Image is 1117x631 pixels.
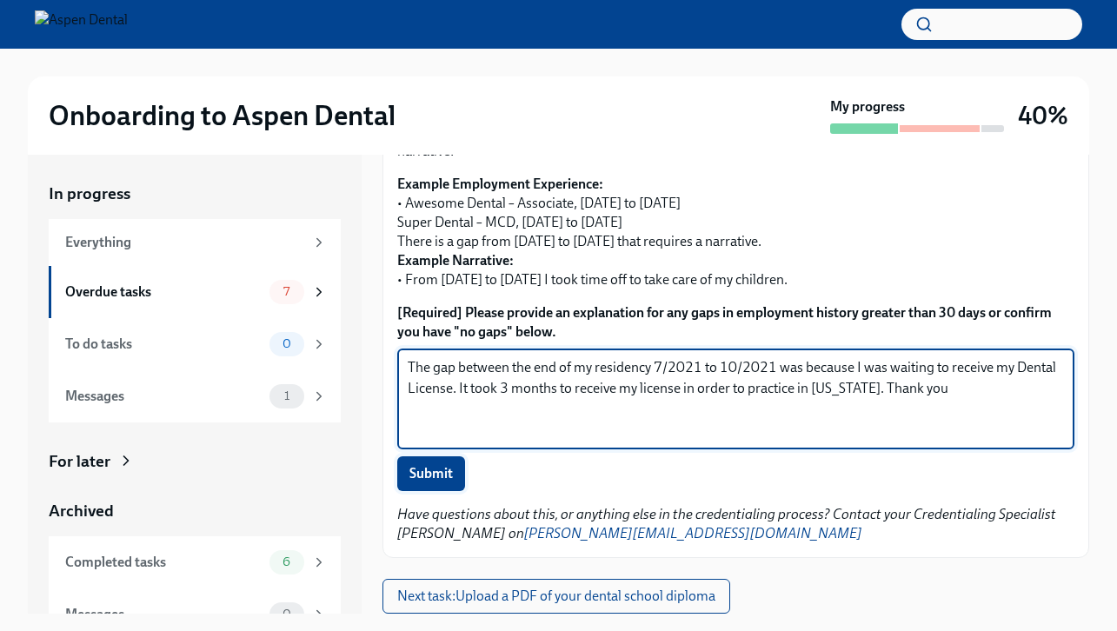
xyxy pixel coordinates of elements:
div: Messages [65,387,263,406]
a: For later [49,450,341,473]
span: 1 [274,389,300,402]
div: Overdue tasks [65,282,263,302]
label: [Required] Please provide an explanation for any gaps in employment history greater than 30 days ... [397,303,1074,342]
a: Completed tasks6 [49,536,341,588]
div: For later [49,450,110,473]
a: In progress [49,183,341,205]
span: Submit [409,465,453,482]
button: Submit [397,456,465,491]
h3: 40% [1018,100,1068,131]
div: Messages [65,605,263,624]
span: 7 [273,285,300,298]
a: [PERSON_NAME][EMAIL_ADDRESS][DOMAIN_NAME] [524,525,862,541]
button: Next task:Upload a PDF of your dental school diploma [382,579,730,614]
strong: Example Narrative: [397,252,514,269]
span: 0 [272,337,302,350]
textarea: The gap between the end of my residency 7/2021 to 10/2021 was because I was waiting to receive my... [408,357,1064,441]
a: Messages1 [49,370,341,422]
span: Next task : Upload a PDF of your dental school diploma [397,588,715,605]
a: Archived [49,500,341,522]
div: Completed tasks [65,553,263,572]
span: 0 [272,608,302,621]
h2: Onboarding to Aspen Dental [49,98,396,133]
em: Have questions about this, or anything else in the credentialing process? Contact your Credential... [397,506,1056,541]
a: Everything [49,219,341,266]
div: To do tasks [65,335,263,354]
strong: Example Employment Experience: [397,176,603,192]
a: To do tasks0 [49,318,341,370]
p: • Awesome Dental – Associate, [DATE] to [DATE] Super Dental – MCD, [DATE] to [DATE] There is a ga... [397,175,1074,289]
div: Everything [65,233,304,252]
img: Aspen Dental [35,10,128,38]
strong: My progress [830,97,905,116]
span: 6 [272,555,301,568]
a: Overdue tasks7 [49,266,341,318]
